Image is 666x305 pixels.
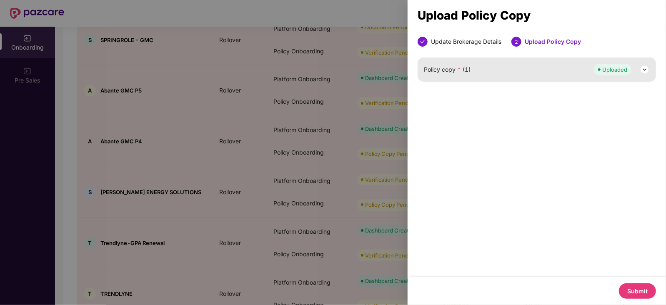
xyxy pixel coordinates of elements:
img: svg+xml;base64,PHN2ZyB3aWR0aD0iMjQiIGhlaWdodD0iMjQiIHZpZXdCb3g9IjAgMCAyNCAyNCIgZmlsbD0ibm9uZSIgeG... [640,65,650,75]
div: Upload Policy Copy [525,37,581,47]
span: 2 [515,39,518,45]
button: Submit [619,283,656,299]
div: Upload Policy Copy [418,11,656,20]
div: Uploaded [602,65,627,74]
div: Update Brokerage Details [431,37,501,47]
span: Policy copy (1) [424,65,471,74]
span: check [420,39,425,44]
